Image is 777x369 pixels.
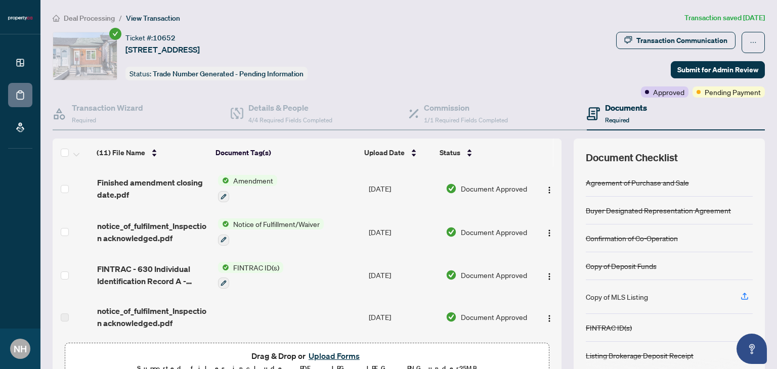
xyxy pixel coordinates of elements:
div: Ticket #: [125,32,176,43]
span: Document Approved [461,226,527,238]
button: Upload Forms [306,349,363,362]
article: Transaction saved [DATE] [684,12,765,24]
span: check-circle [109,28,121,40]
span: Document Checklist [586,151,678,165]
span: notice_of_fulfilment_Inspection acknowledged.pdf [97,305,210,329]
span: home [53,15,60,22]
img: Document Status [446,269,457,281]
div: FINTRAC ID(s) [586,322,632,333]
div: Copy of MLS Listing [586,291,648,302]
span: notice_of_fulfilment_Inspection acknowledged.pdf [97,220,210,244]
span: Approved [653,86,684,98]
div: Status: [125,67,308,80]
button: Status IconNotice of Fulfillment/Waiver [218,218,324,246]
img: logo [8,15,32,21]
span: Pending Payment [705,86,761,98]
img: Document Status [446,226,457,238]
button: Logo [541,224,557,240]
span: Required [605,116,629,124]
button: Status IconFINTRAC ID(s) [218,262,283,289]
img: Status Icon [218,262,229,273]
span: FINTRAC - 630 Individual Identification Record A - PropTx-OREA_[DATE] 15_44_53.pdf [97,263,210,287]
img: Status Icon [218,218,229,229]
th: Upload Date [360,139,436,167]
button: Logo [541,267,557,283]
span: 1/1 Required Fields Completed [424,116,508,124]
span: 4/4 Required Fields Completed [248,116,332,124]
span: Amendment [229,175,277,186]
h4: Commission [424,102,508,114]
img: Logo [545,186,553,194]
div: Agreement of Purchase and Sale [586,177,689,188]
button: Logo [541,180,557,197]
h4: Details & People [248,102,332,114]
span: Trade Number Generated - Pending Information [153,69,304,78]
span: Required [72,116,96,124]
img: Document Status [446,311,457,322]
img: Document Status [446,183,457,194]
span: Deal Processing [64,14,115,23]
span: Notice of Fulfillment/Waiver [229,218,324,229]
span: Status [440,147,460,158]
button: Submit for Admin Review [671,61,765,78]
h4: Documents [605,102,647,114]
span: Document Approved [461,183,527,194]
div: Listing Brokerage Deposit Receipt [586,350,694,361]
h4: Transaction Wizard [72,102,143,114]
img: Logo [545,229,553,237]
li: / [119,12,122,24]
span: (11) File Name [97,147,145,158]
th: Status [436,139,528,167]
span: 10652 [153,33,176,42]
th: Document Tag(s) [211,139,360,167]
td: [DATE] [365,167,442,210]
span: FINTRAC ID(s) [229,262,283,273]
th: (11) File Name [93,139,211,167]
button: Status IconAmendment [218,175,277,202]
span: Upload Date [364,147,405,158]
img: Status Icon [218,175,229,186]
span: Document Approved [461,269,527,281]
div: Buyer Designated Representation Agreement [586,205,731,216]
span: Drag & Drop or [251,349,363,362]
td: [DATE] [365,254,442,297]
span: [STREET_ADDRESS] [125,43,200,56]
img: IMG-C12355226_1.jpg [53,32,117,80]
button: Transaction Communication [616,32,736,49]
div: Confirmation of Co-Operation [586,233,678,244]
span: View Transaction [126,14,180,23]
td: [DATE] [365,297,442,337]
div: Copy of Deposit Funds [586,260,657,271]
span: NH [14,342,27,356]
img: Logo [545,314,553,322]
span: Document Approved [461,311,527,322]
div: Transaction Communication [636,32,727,49]
button: Logo [541,309,557,325]
img: Logo [545,272,553,281]
button: Open asap [737,334,767,364]
td: [DATE] [365,210,442,254]
span: ellipsis [750,39,757,46]
span: Submit for Admin Review [677,62,758,78]
span: Finished amendment closing date.pdf [97,176,210,201]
